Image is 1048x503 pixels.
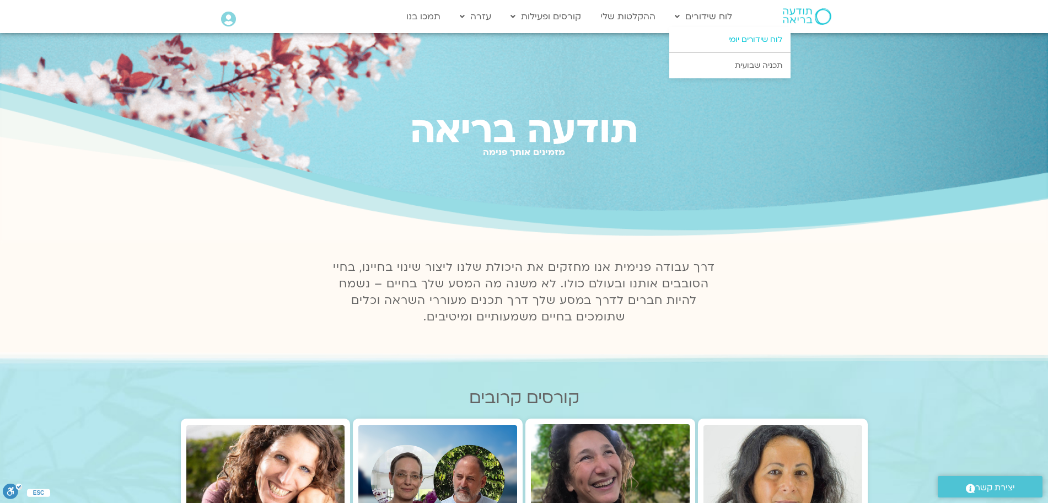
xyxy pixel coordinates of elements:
h2: קורסים קרובים [181,388,868,408]
img: תודעה בריאה [783,8,831,25]
a: ההקלטות שלי [595,6,661,27]
a: תכניה שבועית [669,53,791,78]
a: יצירת קשר [938,476,1042,497]
a: תמכו בנו [401,6,446,27]
span: יצירת קשר [975,480,1015,495]
a: לוח שידורים יומי [669,27,791,52]
a: קורסים ופעילות [505,6,587,27]
p: דרך עבודה פנימית אנו מחזקים את היכולת שלנו ליצור שינוי בחיינו, בחיי הסובבים אותנו ובעולם כולו. לא... [327,259,722,325]
a: עזרה [454,6,497,27]
a: לוח שידורים [669,6,738,27]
